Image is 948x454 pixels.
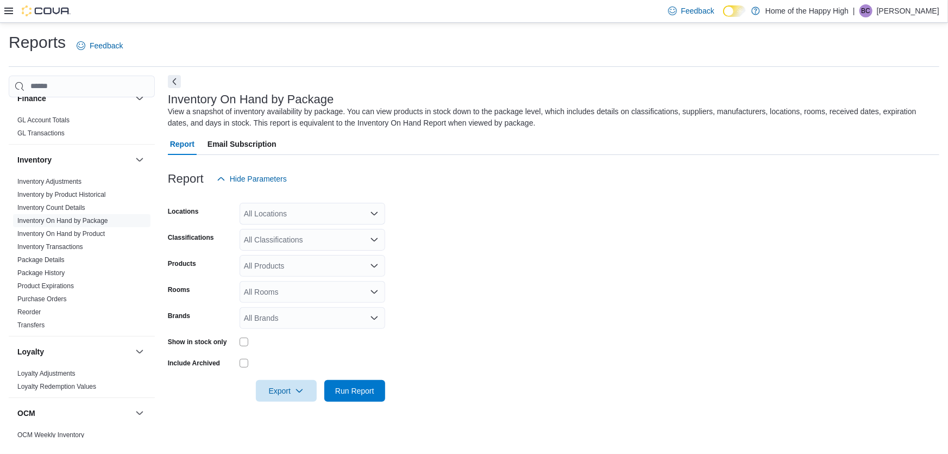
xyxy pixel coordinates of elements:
[370,209,379,218] button: Open list of options
[17,408,35,419] h3: OCM
[9,367,155,397] div: Loyalty
[212,168,291,190] button: Hide Parameters
[17,256,65,264] span: Package Details
[168,338,227,346] label: Show in stock only
[17,256,65,264] a: Package Details
[168,93,334,106] h3: Inventory On Hand by Package
[17,431,84,439] span: OCM Weekly Inventory
[17,408,131,419] button: OCM
[168,106,934,129] div: View a snapshot of inventory availability by package. You can view products in stock down to the ...
[335,385,374,396] span: Run Report
[168,75,181,88] button: Next
[17,217,108,225] a: Inventory On Hand by Package
[133,92,146,105] button: Finance
[168,207,199,216] label: Locations
[17,282,74,290] span: Product Expirations
[90,40,123,51] span: Feedback
[853,4,855,17] p: |
[17,190,106,199] span: Inventory by Product Historical
[17,216,108,225] span: Inventory On Hand by Package
[17,229,105,238] span: Inventory On Hand by Product
[17,129,65,137] a: GL Transactions
[17,346,131,357] button: Loyalty
[17,116,70,124] a: GL Account Totals
[17,269,65,277] span: Package History
[170,133,194,155] span: Report
[17,370,76,377] a: Loyalty Adjustments
[168,285,190,294] label: Rooms
[17,178,81,185] a: Inventory Adjustments
[877,4,939,17] p: [PERSON_NAME]
[17,321,45,329] a: Transfers
[17,382,96,391] span: Loyalty Redemption Values
[72,35,127,57] a: Feedback
[17,269,65,277] a: Package History
[9,32,66,53] h1: Reports
[17,230,105,238] a: Inventory On Hand by Product
[262,380,310,402] span: Export
[17,383,96,390] a: Loyalty Redemption Values
[17,93,46,104] h3: Finance
[168,233,214,242] label: Classifications
[9,428,155,446] div: OCM
[256,380,317,402] button: Export
[17,282,74,290] a: Product Expirations
[17,346,44,357] h3: Loyalty
[324,380,385,402] button: Run Report
[370,314,379,322] button: Open list of options
[17,295,67,303] span: Purchase Orders
[17,177,81,186] span: Inventory Adjustments
[17,308,41,316] a: Reorder
[168,172,204,185] h3: Report
[17,242,83,251] span: Inventory Transactions
[765,4,849,17] p: Home of the Happy High
[17,203,85,212] span: Inventory Count Details
[17,93,131,104] button: Finance
[17,431,84,439] a: OCM Weekly Inventory
[168,359,220,368] label: Include Archived
[859,4,872,17] div: Brynn Cameron
[370,262,379,270] button: Open list of options
[370,235,379,244] button: Open list of options
[168,259,196,268] label: Products
[681,5,714,16] span: Feedback
[17,295,67,303] a: Purchase Orders
[17,204,85,212] a: Inventory Count Details
[17,191,106,198] a: Inventory by Product Historical
[17,369,76,378] span: Loyalty Adjustments
[230,173,287,184] span: Hide Parameters
[9,114,155,144] div: Finance
[168,312,190,320] label: Brands
[370,288,379,296] button: Open list of options
[862,4,871,17] span: BC
[723,5,746,17] input: Dark Mode
[17,154,52,165] h3: Inventory
[208,133,277,155] span: Email Subscription
[22,5,71,16] img: Cova
[9,175,155,336] div: Inventory
[133,153,146,166] button: Inventory
[133,407,146,420] button: OCM
[133,345,146,358] button: Loyalty
[17,154,131,165] button: Inventory
[17,243,83,251] a: Inventory Transactions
